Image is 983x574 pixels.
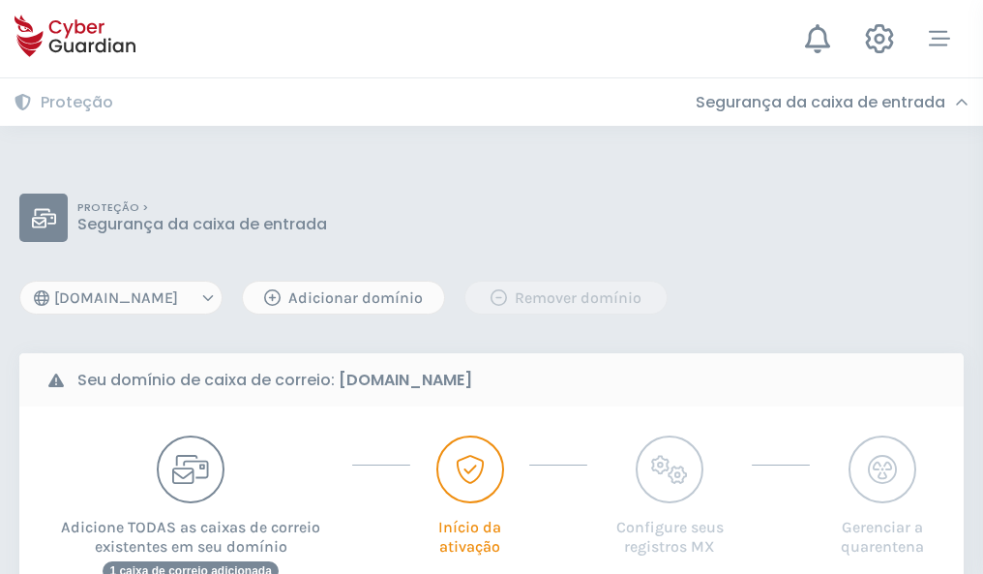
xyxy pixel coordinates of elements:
button: Adicionar domínio [242,281,445,315]
div: Segurança da caixa de entrada [696,93,968,112]
p: Adicione TODAS as caixas de correio existentes em seu domínio [48,503,333,557]
p: PROTEÇÃO > [77,201,327,215]
button: Início da ativação [430,436,509,557]
button: Configure seus registros MX [607,436,733,557]
b: Seu domínio de caixa de correio: [77,369,472,392]
button: Remover domínio [464,281,668,315]
p: Segurança da caixa de entrada [77,215,327,234]
strong: [DOMAIN_NAME] [339,369,472,391]
p: Início da ativação [430,503,509,557]
div: Adicionar domínio [257,287,430,310]
p: Configure seus registros MX [607,503,733,557]
h3: Segurança da caixa de entrada [696,93,945,112]
div: Remover domínio [480,287,652,310]
p: Gerenciar a quarentena [829,503,935,557]
h3: Proteção [41,93,113,112]
button: Gerenciar a quarentena [829,436,935,557]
